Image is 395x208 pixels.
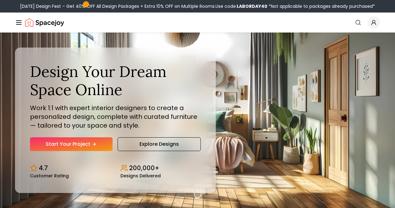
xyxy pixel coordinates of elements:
b: LABORDAY40 [237,3,267,9]
span: *Not applicable to packages already purchased* [267,3,375,9]
div: Design stats [30,159,201,178]
a: Explore Designs [118,137,201,151]
p: Work 1:1 with expert interior designers to create a personalized design, complete with curated fu... [30,104,201,130]
a: Start Your Project [30,137,113,151]
h1: Design Your Dream Space Online [30,63,201,99]
a: Spacejoy [25,16,64,29]
span: Use code: [215,3,267,9]
img: Spacejoy Logo [25,16,64,29]
small: Customer Rating [30,174,69,178]
div: [DATE] Design Fest – Get 40% OFF All Design Packages + Extra 10% OFF on Multiple Rooms. [20,3,375,9]
p: 200,000+ [129,164,159,172]
p: 4.7 [39,164,48,172]
nav: Global [15,13,380,33]
small: Designs Delivered [120,174,161,178]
